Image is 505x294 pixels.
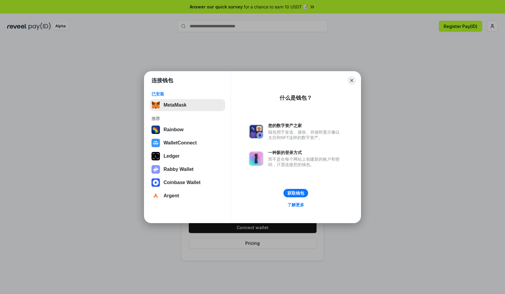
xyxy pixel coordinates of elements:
[150,163,225,175] button: Rabby Wallet
[164,127,184,132] div: Rainbow
[164,193,179,199] div: Argent
[150,124,225,136] button: Rainbow
[164,167,194,172] div: Rabby Wallet
[347,76,356,85] button: Close
[151,126,160,134] img: svg+xml,%3Csvg%20width%3D%22120%22%20height%3D%22120%22%20viewBox%3D%220%200%20120%20120%22%20fil...
[268,150,343,155] div: 一种新的登录方式
[150,137,225,149] button: WalletConnect
[287,190,304,196] div: 获取钱包
[151,101,160,109] img: svg+xml,%3Csvg%20fill%3D%22none%22%20height%3D%2233%22%20viewBox%3D%220%200%2035%2033%22%20width%...
[150,150,225,162] button: Ledger
[268,129,343,140] div: 钱包用于发送、接收、存储和显示像以太坊和NFT这样的数字资产。
[150,177,225,189] button: Coinbase Wallet
[150,99,225,111] button: MetaMask
[151,152,160,160] img: svg+xml,%3Csvg%20xmlns%3D%22http%3A%2F%2Fwww.w3.org%2F2000%2Fsvg%22%20width%3D%2228%22%20height%3...
[151,178,160,187] img: svg+xml,%3Csvg%20width%3D%2228%22%20height%3D%2228%22%20viewBox%3D%220%200%2028%2028%22%20fill%3D...
[150,190,225,202] button: Argent
[268,123,343,128] div: 您的数字资产之家
[164,102,186,108] div: MetaMask
[284,201,308,209] a: 了解更多
[164,153,179,159] div: Ledger
[151,77,173,84] h1: 连接钱包
[164,140,197,146] div: WalletConnect
[283,189,308,197] button: 获取钱包
[268,156,343,167] div: 而不是在每个网站上创建新的账户和密码，只需连接您的钱包。
[151,165,160,174] img: svg+xml,%3Csvg%20xmlns%3D%22http%3A%2F%2Fwww.w3.org%2F2000%2Fsvg%22%20fill%3D%22none%22%20viewBox...
[151,139,160,147] img: svg+xml,%3Csvg%20width%3D%2228%22%20height%3D%2228%22%20viewBox%3D%220%200%2028%2028%22%20fill%3D...
[151,192,160,200] img: svg+xml,%3Csvg%20width%3D%2228%22%20height%3D%2228%22%20viewBox%3D%220%200%2028%2028%22%20fill%3D...
[280,94,312,102] div: 什么是钱包？
[249,151,263,166] img: svg+xml,%3Csvg%20xmlns%3D%22http%3A%2F%2Fwww.w3.org%2F2000%2Fsvg%22%20fill%3D%22none%22%20viewBox...
[151,91,223,97] div: 已安装
[287,202,304,208] div: 了解更多
[164,180,200,185] div: Coinbase Wallet
[151,116,223,121] div: 推荐
[249,124,263,139] img: svg+xml,%3Csvg%20xmlns%3D%22http%3A%2F%2Fwww.w3.org%2F2000%2Fsvg%22%20fill%3D%22none%22%20viewBox...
